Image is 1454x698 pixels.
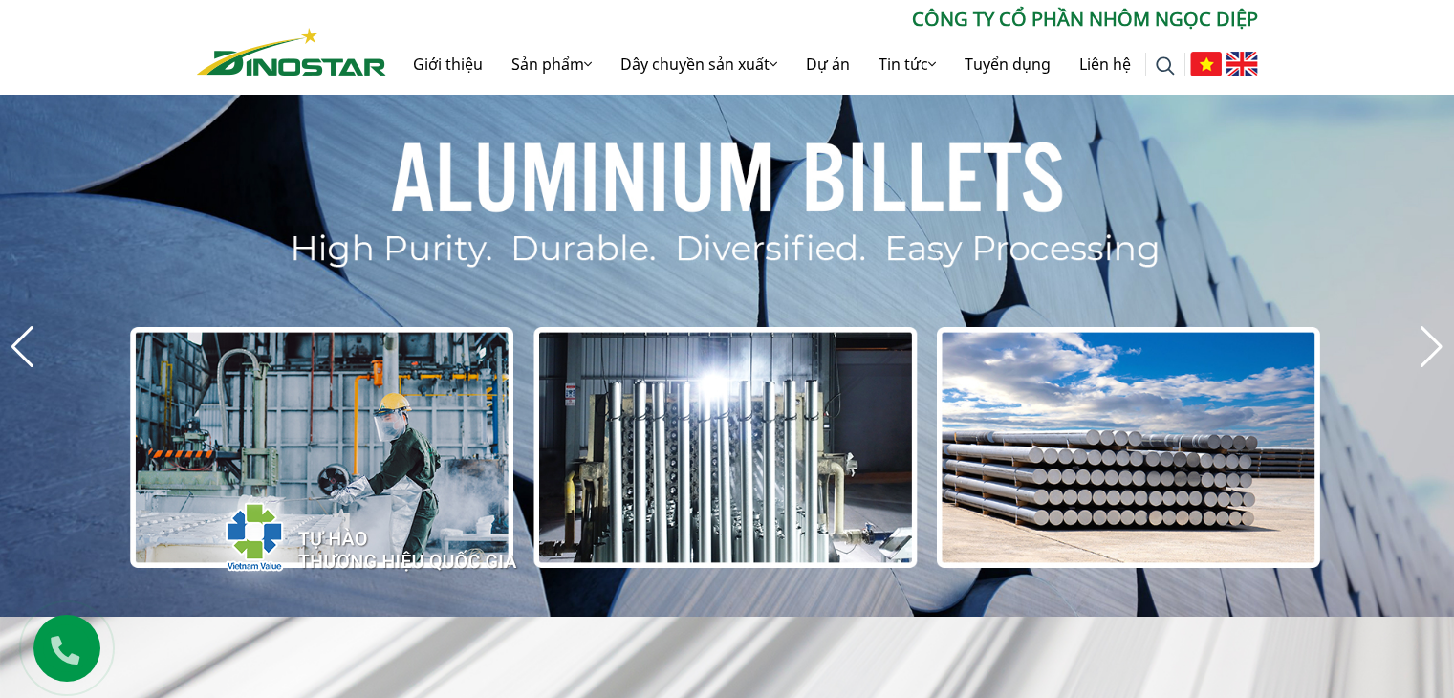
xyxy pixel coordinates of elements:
[497,33,606,95] a: Sản phẩm
[1156,56,1175,76] img: search
[792,33,864,95] a: Dự án
[864,33,950,95] a: Tin tức
[197,24,386,75] a: Nhôm Dinostar
[1065,33,1145,95] a: Liên hệ
[10,326,35,368] div: Previous slide
[399,33,497,95] a: Giới thiệu
[197,28,386,76] img: Nhôm Dinostar
[606,33,792,95] a: Dây chuyền sản xuất
[168,468,520,598] img: thqg
[386,5,1258,33] p: CÔNG TY CỔ PHẦN NHÔM NGỌC DIỆP
[950,33,1065,95] a: Tuyển dụng
[1419,326,1444,368] div: Next slide
[1226,52,1258,76] img: English
[1190,52,1222,76] img: Tiếng Việt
